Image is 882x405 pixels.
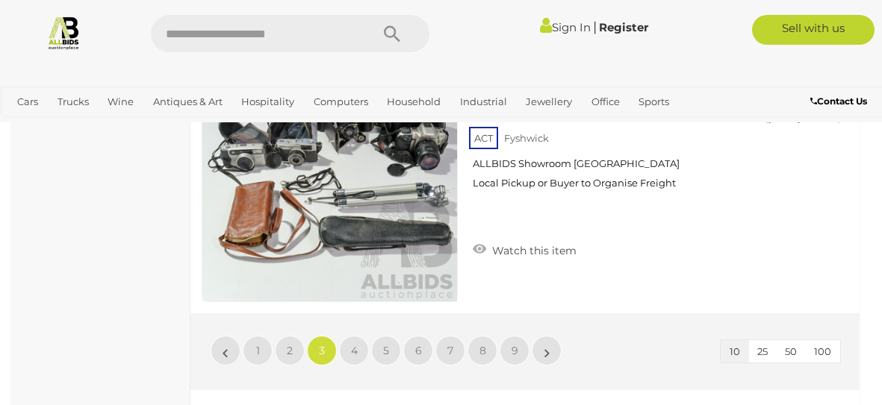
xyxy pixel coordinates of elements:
[520,90,578,114] a: Jewellery
[512,344,518,357] span: 9
[468,336,497,365] a: 8
[243,336,273,365] a: 1
[211,336,240,365] a: «
[540,20,591,34] a: Sign In
[454,90,513,114] a: Industrial
[415,344,422,357] span: 6
[480,45,736,201] a: Collection Vintage & Other Cameras Including Kodak JNR Six 16, Minolta Dynax 500si and More 54535...
[469,238,580,260] a: Watch this item
[308,90,374,114] a: Computers
[760,45,845,131] a: $41 PMP 6h 34m left ([DATE] 6:51 PM)
[599,20,648,34] a: Register
[532,336,562,365] a: »
[46,15,81,50] img: Allbids.com.au
[256,344,260,357] span: 1
[586,90,626,114] a: Office
[102,90,140,114] a: Wine
[403,336,433,365] a: 6
[721,340,749,363] button: 10
[810,95,867,107] b: Contact Us
[307,336,337,365] a: 3
[814,345,831,357] span: 100
[381,90,447,114] a: Household
[805,340,840,363] button: 100
[752,15,875,45] a: Sell with us
[500,336,529,365] a: 9
[593,19,597,35] span: |
[202,46,457,301] img: 54535-16a.jpg
[319,344,325,357] span: 3
[11,114,129,139] a: [GEOGRAPHIC_DATA]
[351,344,358,357] span: 4
[235,90,300,114] a: Hospitality
[371,336,401,365] a: 5
[785,345,797,357] span: 50
[275,336,305,365] a: 2
[757,345,768,357] span: 25
[435,336,465,365] a: 7
[447,344,453,357] span: 7
[633,90,675,114] a: Sports
[383,344,389,357] span: 5
[147,90,229,114] a: Antiques & Art
[810,93,871,110] a: Contact Us
[339,336,369,365] a: 4
[287,344,293,357] span: 2
[748,340,777,363] button: 25
[52,90,95,114] a: Trucks
[730,345,740,357] span: 10
[776,340,806,363] button: 50
[355,15,429,52] button: Search
[488,244,577,257] span: Watch this item
[11,90,44,114] a: Cars
[479,344,486,357] span: 8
